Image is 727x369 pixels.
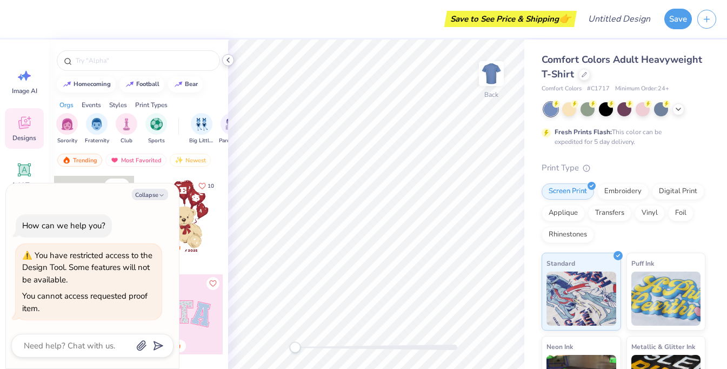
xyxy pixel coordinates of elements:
span: Sports [148,137,165,145]
img: Parent's Weekend Image [225,118,238,130]
span: # C1717 [587,84,610,94]
button: filter button [219,113,244,145]
button: Like [206,277,219,290]
div: football [136,81,159,87]
div: Styles [109,100,127,110]
span: 👉 [559,12,571,25]
div: Print Type [542,162,705,174]
img: most_fav.gif [110,156,119,164]
div: bear [185,81,198,87]
img: Fraternity Image [91,118,103,130]
img: Standard [546,272,616,326]
div: Orgs [59,100,74,110]
span: Add Text [11,181,37,189]
div: filter for Fraternity [85,113,109,145]
div: homecoming [74,81,111,87]
div: Events [82,100,101,110]
span: Sorority [57,137,77,145]
div: Back [484,90,498,100]
img: Back [481,63,502,84]
div: filter for Big Little Reveal [189,113,214,145]
button: filter button [85,113,109,145]
span: Minimum Order: 24 + [615,84,669,94]
div: filter for Sports [145,113,167,145]
div: You cannot access requested proof item. [22,291,148,314]
img: newest.gif [175,156,183,164]
span: Metallic & Glitter Ink [631,341,695,352]
div: Foil [668,205,693,221]
div: Accessibility label [290,342,301,353]
div: filter for Sorority [56,113,78,145]
div: Applique [542,205,585,221]
button: filter button [145,113,167,145]
div: Digital Print [652,183,704,200]
span: Comfort Colors [542,84,582,94]
div: Screen Print [542,183,594,200]
span: Neon Ink [546,341,573,352]
input: Try "Alpha" [75,55,213,66]
button: Like [104,179,130,193]
img: trending.gif [62,156,71,164]
strong: Fresh Prints Flash: [555,128,612,136]
button: bear [168,76,203,93]
div: Newest [170,154,211,167]
div: Embroidery [597,183,649,200]
img: Puff Ink [631,272,701,326]
img: trend_line.gif [174,81,183,88]
img: Sorority Image [61,118,74,130]
div: Trending [57,154,102,167]
span: Parent's Weekend [219,137,244,145]
span: Standard [546,258,575,269]
div: filter for Club [116,113,137,145]
img: trend_line.gif [125,81,134,88]
img: Sports Image [150,118,163,130]
img: trend_line.gif [63,81,71,88]
button: football [119,76,164,93]
button: Save [664,9,692,29]
span: Club [121,137,132,145]
span: Puff Ink [631,258,654,269]
button: Collapse [132,189,168,200]
div: Save to See Price & Shipping [447,11,574,27]
div: How can we help you? [22,220,105,231]
div: Vinyl [635,205,665,221]
span: Big Little Reveal [189,137,214,145]
img: Club Image [121,118,132,130]
span: Designs [12,134,36,142]
div: This color can be expedited for 5 day delivery. [555,127,688,147]
img: Big Little Reveal Image [196,118,208,130]
div: Most Favorited [105,154,166,167]
button: Like [194,179,219,193]
div: Transfers [588,205,631,221]
span: 10 [208,183,214,189]
div: Rhinestones [542,227,594,243]
div: You have restricted access to the Design Tool. Some features will not be available. [22,250,152,285]
div: filter for Parent's Weekend [219,113,244,145]
button: filter button [116,113,137,145]
span: Fraternity [85,137,109,145]
span: Comfort Colors Adult Heavyweight T-Shirt [542,53,702,81]
button: homecoming [57,76,116,93]
span: Image AI [12,87,37,95]
button: filter button [189,113,214,145]
button: filter button [56,113,78,145]
div: Print Types [135,100,168,110]
input: Untitled Design [579,8,659,30]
